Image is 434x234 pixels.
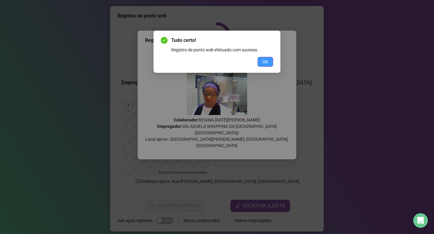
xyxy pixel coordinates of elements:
span: Tudo certo! [171,37,273,44]
span: OK [262,58,268,65]
span: check-circle [161,37,168,44]
button: OK [258,57,273,67]
div: Open Intercom Messenger [413,213,428,228]
div: Registro de ponto web efetuado com sucesso. [171,46,273,53]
